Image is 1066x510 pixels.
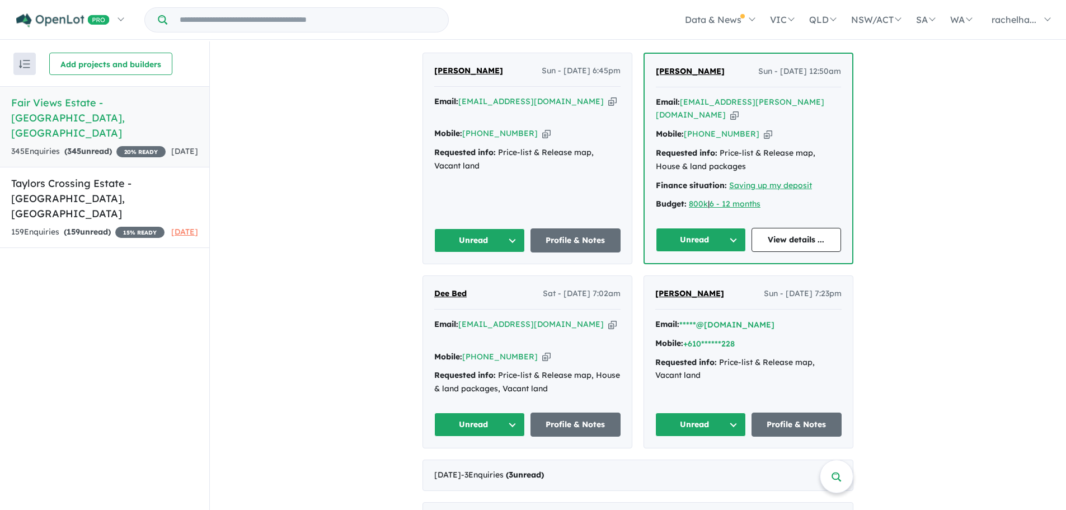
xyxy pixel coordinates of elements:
[608,319,617,330] button: Copy
[434,228,525,252] button: Unread
[752,413,842,437] a: Profile & Notes
[434,319,458,329] strong: Email:
[422,460,853,491] div: [DATE]
[434,287,467,301] a: Dee Bed
[543,287,621,301] span: Sat - [DATE] 7:02am
[11,226,165,239] div: 159 Enquir ies
[656,228,746,252] button: Unread
[710,199,760,209] a: 6 - 12 months
[11,176,198,221] h5: Taylors Crossing Estate - [GEOGRAPHIC_DATA] , [GEOGRAPHIC_DATA]
[67,146,81,156] span: 345
[655,288,724,298] span: [PERSON_NAME]
[655,319,679,329] strong: Email:
[655,413,746,437] button: Unread
[434,128,462,138] strong: Mobile:
[434,147,496,157] strong: Requested info:
[530,413,621,437] a: Profile & Notes
[462,128,538,138] a: [PHONE_NUMBER]
[434,96,458,106] strong: Email:
[542,128,551,139] button: Copy
[462,352,538,362] a: [PHONE_NUMBER]
[655,356,842,383] div: Price-list & Release map, Vacant land
[729,180,812,190] a: Saving up my deposit
[656,147,841,174] div: Price-list & Release map, House & land packages
[689,199,708,209] a: 800k
[530,228,621,252] a: Profile & Notes
[608,96,617,107] button: Copy
[458,96,604,106] a: [EMAIL_ADDRESS][DOMAIN_NAME]
[434,370,496,380] strong: Requested info:
[67,227,80,237] span: 159
[764,128,772,140] button: Copy
[171,146,198,156] span: [DATE]
[19,60,30,68] img: sort.svg
[752,228,842,252] a: View details ...
[656,97,680,107] strong: Email:
[434,369,621,396] div: Price-list & Release map, House & land packages, Vacant land
[509,470,513,480] span: 3
[434,65,503,76] span: [PERSON_NAME]
[64,227,111,237] strong: ( unread)
[758,65,841,78] span: Sun - [DATE] 12:50am
[655,357,717,367] strong: Requested info:
[461,470,544,480] span: - 3 Enquir ies
[506,470,544,480] strong: ( unread)
[656,148,717,158] strong: Requested info:
[434,413,525,437] button: Unread
[16,13,110,27] img: Openlot PRO Logo White
[11,95,198,141] h5: Fair Views Estate - [GEOGRAPHIC_DATA] , [GEOGRAPHIC_DATA]
[656,129,684,139] strong: Mobile:
[49,53,172,75] button: Add projects and builders
[434,146,621,173] div: Price-list & Release map, Vacant land
[171,227,198,237] span: [DATE]
[542,351,551,363] button: Copy
[656,199,687,209] strong: Budget:
[542,64,621,78] span: Sun - [DATE] 6:45pm
[656,66,725,76] span: [PERSON_NAME]
[656,97,824,120] a: [EMAIL_ADDRESS][PERSON_NAME][DOMAIN_NAME]
[764,287,842,301] span: Sun - [DATE] 7:23pm
[116,146,166,157] span: 20 % READY
[992,14,1036,25] span: rachelha...
[434,352,462,362] strong: Mobile:
[730,109,739,121] button: Copy
[656,198,841,211] div: |
[434,288,467,298] span: Dee Bed
[64,146,112,156] strong: ( unread)
[655,338,683,348] strong: Mobile:
[656,180,727,190] strong: Finance situation:
[656,65,725,78] a: [PERSON_NAME]
[434,64,503,78] a: [PERSON_NAME]
[655,287,724,301] a: [PERSON_NAME]
[115,227,165,238] span: 15 % READY
[170,8,446,32] input: Try estate name, suburb, builder or developer
[11,145,166,158] div: 345 Enquir ies
[684,129,759,139] a: [PHONE_NUMBER]
[458,319,604,329] a: [EMAIL_ADDRESS][DOMAIN_NAME]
